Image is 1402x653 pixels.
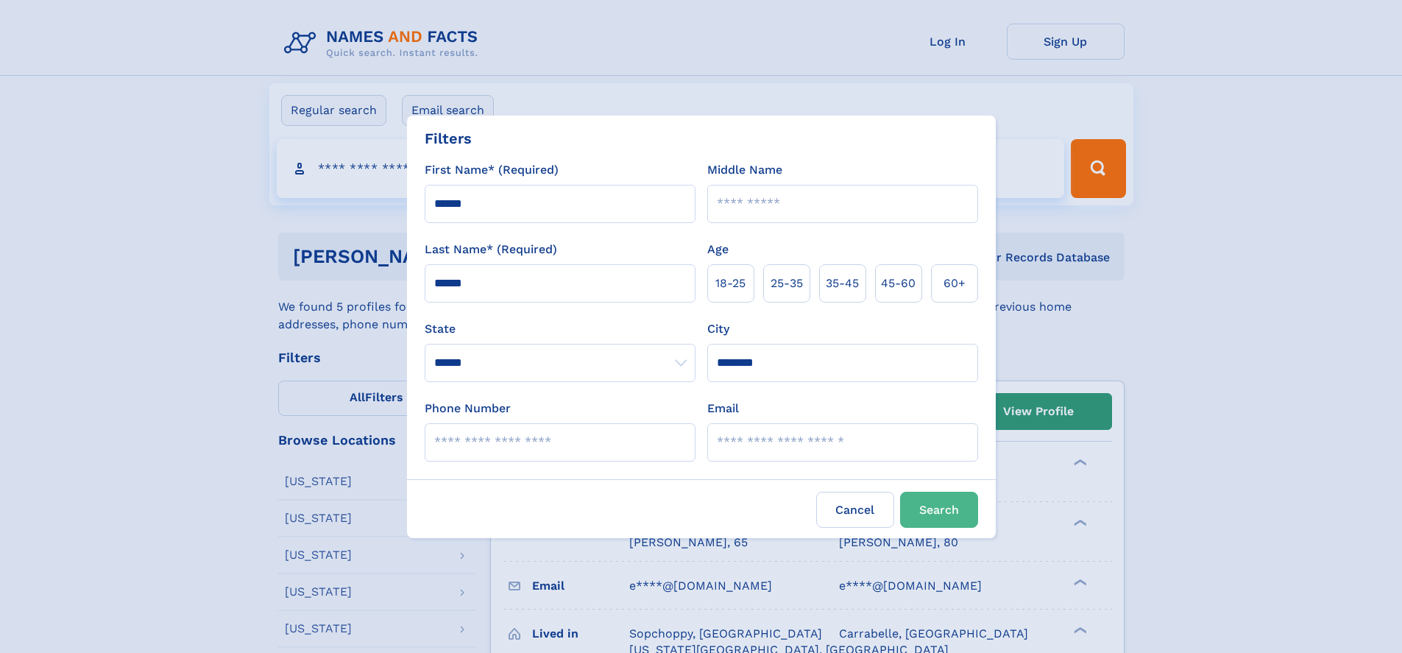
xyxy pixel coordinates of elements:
label: City [707,320,729,338]
button: Search [900,492,978,528]
label: Email [707,400,739,417]
span: 18‑25 [715,275,746,292]
span: 45‑60 [881,275,916,292]
span: 35‑45 [826,275,859,292]
span: 60+ [943,275,966,292]
div: Filters [425,127,472,149]
label: First Name* (Required) [425,161,559,179]
span: 25‑35 [771,275,803,292]
label: Last Name* (Required) [425,241,557,258]
label: State [425,320,695,338]
label: Middle Name [707,161,782,179]
label: Age [707,241,729,258]
label: Cancel [816,492,894,528]
label: Phone Number [425,400,511,417]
